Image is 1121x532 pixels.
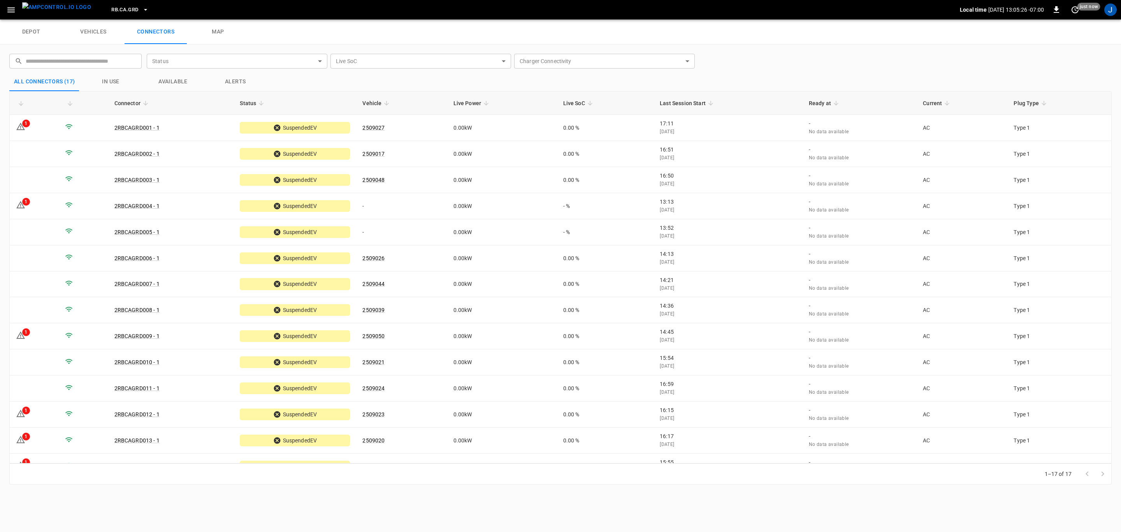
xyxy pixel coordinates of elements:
[240,148,350,160] div: SuspendedEV
[557,297,654,323] td: 0.00 %
[660,406,796,414] p: 16:15
[809,389,849,395] span: No data available
[557,402,654,428] td: 0.00 %
[809,224,911,232] p: -
[917,297,1007,323] td: AC
[80,72,142,91] button: in use
[660,155,674,160] span: [DATE]
[660,442,674,447] span: [DATE]
[809,328,911,336] p: -
[660,129,674,134] span: [DATE]
[809,198,911,206] p: -
[240,174,350,186] div: SuspendedEV
[356,193,447,219] td: -
[660,328,796,336] p: 14:45
[114,99,151,108] span: Connector
[22,198,30,206] div: 1
[917,402,1007,428] td: AC
[809,406,911,414] p: -
[809,363,849,369] span: No data available
[557,141,654,167] td: 0.00 %
[1007,375,1111,402] td: Type 1
[240,226,350,238] div: SuspendedEV
[1077,3,1100,11] span: just now
[1007,428,1111,454] td: Type 1
[240,409,350,420] div: SuspendedEV
[22,433,30,440] div: 1
[447,428,557,454] td: 0.00 kW
[111,5,138,14] span: RB.CA.GRD
[447,297,557,323] td: 0.00 kW
[114,229,160,235] a: 2RBCAGRD005 - 1
[1045,470,1072,478] p: 1–17 of 17
[557,375,654,402] td: 0.00 %
[809,181,849,187] span: No data available
[447,193,557,219] td: 0.00 kW
[362,177,385,183] a: 2509048
[356,219,447,245] td: -
[362,255,385,261] a: 2509026
[1007,454,1111,480] td: Type 1
[917,323,1007,349] td: AC
[240,304,350,316] div: SuspendedEV
[809,129,849,134] span: No data available
[809,172,911,180] p: -
[362,359,385,365] a: 2509021
[1007,219,1111,245] td: Type 1
[240,435,350,446] div: SuspendedEV
[1007,193,1111,219] td: Type 1
[557,271,654,298] td: 0.00 %
[563,99,595,108] span: Live SoC
[660,337,674,343] span: [DATE]
[557,245,654,271] td: 0.00 %
[809,416,849,421] span: No data available
[809,155,849,160] span: No data available
[204,72,267,91] button: Alerts
[988,6,1044,14] p: [DATE] 13:05:26 -07:00
[917,219,1007,245] td: AC
[960,6,987,14] p: Local time
[660,172,796,180] p: 16:50
[660,363,674,369] span: [DATE]
[447,271,557,298] td: 0.00 kW
[1014,99,1049,108] span: Plug Type
[660,302,796,310] p: 14:36
[917,115,1007,141] td: AC
[362,333,385,339] a: 2509050
[809,302,911,310] p: -
[114,359,160,365] a: 2RBCAGRD010 - 1
[447,349,557,375] td: 0.00 kW
[447,167,557,193] td: 0.00 kW
[1007,402,1111,428] td: Type 1
[1007,141,1111,167] td: Type 1
[660,207,674,213] span: [DATE]
[362,411,385,417] a: 2509023
[557,349,654,375] td: 0.00 %
[453,99,492,108] span: Live Power
[917,375,1007,402] td: AC
[240,330,350,342] div: SuspendedEV
[917,454,1007,480] td: AC
[809,354,911,362] p: -
[917,428,1007,454] td: AC
[1007,115,1111,141] td: Type 1
[114,411,160,417] a: 2RBCAGRD012 - 1
[1007,167,1111,193] td: Type 1
[809,458,911,466] p: -
[22,120,30,127] div: 1
[660,285,674,291] span: [DATE]
[660,458,796,466] p: 15:55
[660,99,716,108] span: Last Session Start
[660,311,674,317] span: [DATE]
[917,141,1007,167] td: AC
[114,125,160,131] a: 2RBCAGRD001 - 1
[114,385,160,391] a: 2RBCAGRD011 - 1
[240,461,350,472] div: SuspendedEV
[114,177,160,183] a: 2RBCAGRD003 - 1
[362,385,385,391] a: 2509024
[447,219,557,245] td: 0.00 kW
[447,454,557,480] td: 0.00 kW
[809,99,841,108] span: Ready at
[114,437,160,444] a: 2RBCAGRD013 - 1
[557,219,654,245] td: - %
